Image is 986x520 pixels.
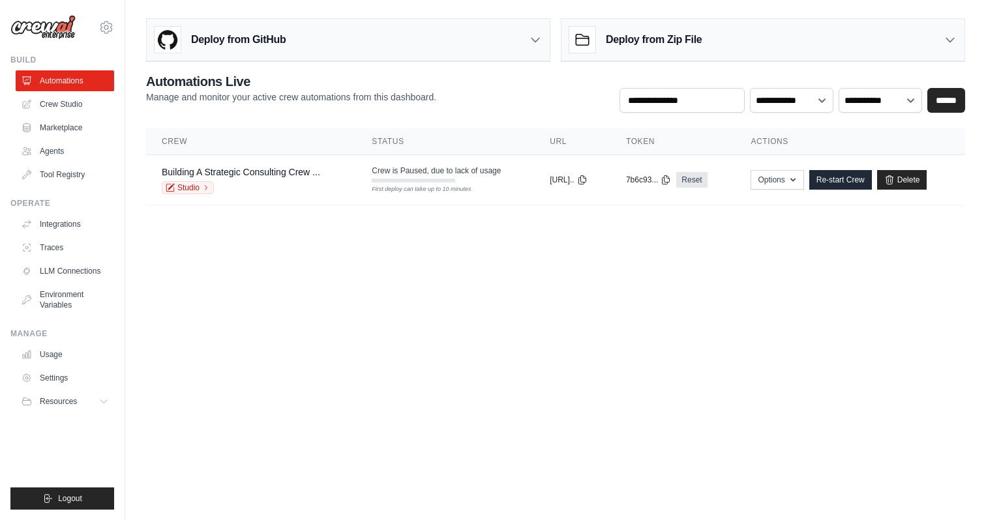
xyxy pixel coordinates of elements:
[626,175,671,185] button: 7b6c93...
[372,185,455,194] div: First deploy can take up to 10 minutes
[16,141,114,162] a: Agents
[155,27,181,53] img: GitHub Logo
[735,128,965,155] th: Actions
[16,214,114,235] a: Integrations
[191,32,286,48] h3: Deploy from GitHub
[10,198,114,209] div: Operate
[162,167,320,177] a: Building A Strategic Consulting Crew ...
[809,170,872,190] a: Re-start Crew
[10,328,114,339] div: Manage
[16,117,114,138] a: Marketplace
[16,391,114,412] button: Resources
[10,15,76,40] img: Logo
[146,91,436,104] p: Manage and monitor your active crew automations from this dashboard.
[10,55,114,65] div: Build
[921,457,986,520] iframe: Chat Widget
[58,493,82,504] span: Logout
[16,284,114,315] a: Environment Variables
[676,172,707,188] a: Reset
[146,128,356,155] th: Crew
[16,261,114,282] a: LLM Connections
[146,72,436,91] h2: Automations Live
[10,487,114,510] button: Logout
[877,170,927,190] a: Delete
[356,128,534,155] th: Status
[16,344,114,365] a: Usage
[16,164,114,185] a: Tool Registry
[751,170,803,190] button: Options
[610,128,735,155] th: Token
[16,94,114,115] a: Crew Studio
[372,166,501,176] span: Crew is Paused, due to lack of usage
[162,181,214,194] a: Studio
[16,237,114,258] a: Traces
[40,396,77,407] span: Resources
[16,70,114,91] a: Automations
[606,32,702,48] h3: Deploy from Zip File
[534,128,610,155] th: URL
[16,368,114,388] a: Settings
